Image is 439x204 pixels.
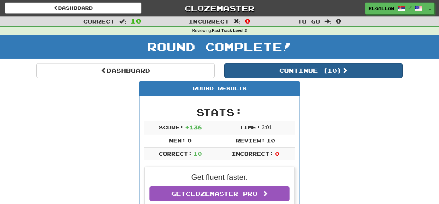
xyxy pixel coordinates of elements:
[186,190,257,197] span: Clozemaster Pro
[159,124,184,130] span: Score:
[151,3,288,14] a: Clozemaster
[119,19,126,24] span: :
[159,151,192,157] span: Correct:
[144,107,295,118] h2: Stats:
[232,151,273,157] span: Incorrect:
[275,151,279,157] span: 0
[224,63,403,78] button: Continue (10)
[234,19,241,24] span: :
[298,18,320,24] span: To go
[267,137,275,143] span: 10
[239,124,260,130] span: Time:
[193,151,202,157] span: 10
[325,19,332,24] span: :
[369,5,394,11] span: elgallow
[5,3,141,14] a: Dashboard
[83,18,115,24] span: Correct
[408,5,412,10] span: /
[365,3,426,14] a: elgallow /
[189,18,229,24] span: Incorrect
[149,172,290,183] p: Get fluent faster.
[185,124,202,130] span: + 136
[245,17,250,25] span: 0
[236,137,265,143] span: Review:
[262,125,272,130] span: 3 : 0 1
[149,186,290,201] a: GetClozemaster Pro
[187,137,192,143] span: 0
[139,82,300,96] div: Round Results
[36,63,215,78] a: Dashboard
[169,137,186,143] span: New:
[212,28,247,33] strong: Fast Track Level 2
[2,40,437,53] h1: Round Complete!
[130,17,141,25] span: 10
[336,17,341,25] span: 0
